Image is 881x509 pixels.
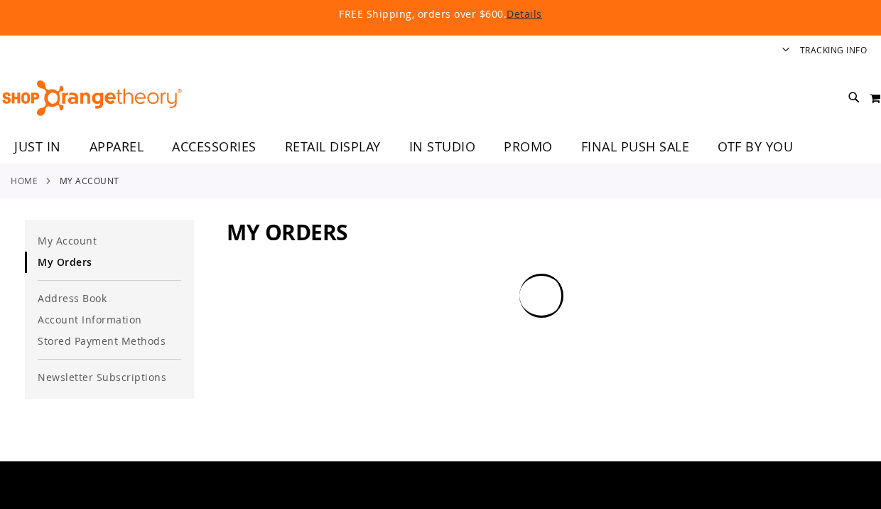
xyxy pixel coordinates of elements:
[25,252,194,273] a: My Orders
[50,7,831,21] p: FREE Shipping, orders over $600.
[409,131,476,163] span: IN STUDIO
[158,131,271,164] a: ACCESSORIES
[75,131,158,164] a: APPAREL
[25,367,194,388] a: Newsletter Subscriptions
[507,7,542,21] a: Details
[25,331,194,352] a: Stored Payment Methods
[718,131,793,163] span: OTF BY YOU
[567,131,704,164] a: FINAL PUSH SALE
[800,44,868,56] a: Tracking Info
[11,174,38,187] a: Home
[25,230,194,252] a: My Account
[25,288,194,309] a: Address Book
[271,131,395,164] a: RETAIL DISPLAY
[172,131,256,163] span: ACCESSORIES
[25,309,194,331] a: Account Information
[782,44,789,58] button: Account menu
[490,131,567,164] a: PROMO
[285,131,381,163] span: RETAIL DISPLAY
[504,131,553,163] span: PROMO
[227,218,348,247] span: My Orders
[90,131,144,163] span: APPAREL
[581,131,690,163] span: FINAL PUSH SALE
[14,131,61,163] span: JUST IN
[395,131,490,164] a: IN STUDIO
[703,131,807,164] a: OTF BY YOU
[60,174,119,187] strong: My Account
